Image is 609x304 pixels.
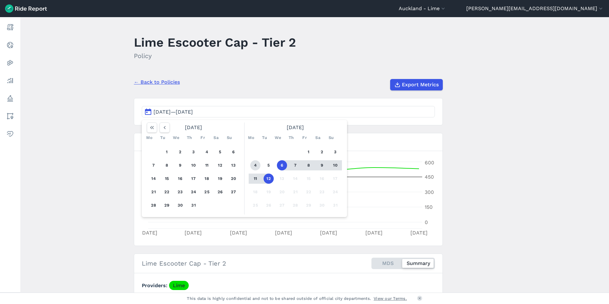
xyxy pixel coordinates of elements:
[154,109,193,115] span: [DATE]—[DATE]
[330,187,340,197] button: 24
[425,204,433,210] tspan: 150
[188,160,199,170] button: 10
[4,57,16,69] a: Heatmaps
[390,79,443,90] button: Export Metrics
[259,133,270,143] div: Tu
[246,122,344,133] div: [DATE]
[184,133,194,143] div: Th
[215,174,225,184] button: 19
[175,200,185,210] button: 30
[290,200,300,210] button: 28
[162,174,172,184] button: 15
[230,230,247,236] tspan: [DATE]
[140,230,157,236] tspan: [DATE]
[304,174,314,184] button: 15
[158,133,168,143] div: Tu
[250,160,260,170] button: 4
[290,160,300,170] button: 7
[188,147,199,157] button: 3
[317,187,327,197] button: 23
[277,187,287,197] button: 20
[211,133,221,143] div: Sa
[5,4,47,13] img: Ride Report
[228,187,239,197] button: 27
[4,128,16,140] a: Health
[299,133,310,143] div: Fr
[402,81,439,89] span: Export Metrics
[374,295,407,301] a: View our Terms.
[202,160,212,170] button: 11
[264,187,274,197] button: 19
[4,75,16,86] a: Analyze
[162,147,172,157] button: 1
[365,230,383,236] tspan: [DATE]
[304,160,314,170] button: 8
[215,187,225,197] button: 26
[202,187,212,197] button: 25
[148,200,159,210] button: 28
[330,174,340,184] button: 17
[188,174,199,184] button: 17
[425,160,434,166] tspan: 600
[185,230,202,236] tspan: [DATE]
[264,200,274,210] button: 26
[142,106,435,117] button: [DATE]—[DATE]
[134,34,296,51] h1: Lime Escooter Cap - Tier 2
[304,147,314,157] button: 1
[175,174,185,184] button: 16
[425,219,428,225] tspan: 0
[330,200,340,210] button: 31
[317,147,327,157] button: 2
[171,133,181,143] div: We
[188,187,199,197] button: 24
[142,259,226,268] h2: Lime Escooter Cap - Tier 2
[228,160,239,170] button: 13
[215,160,225,170] button: 12
[202,174,212,184] button: 18
[246,133,256,143] div: Mo
[330,147,340,157] button: 3
[290,174,300,184] button: 14
[264,160,274,170] button: 5
[228,147,239,157] button: 6
[4,22,16,33] a: Report
[399,5,446,12] button: Auckland - Lime
[148,160,159,170] button: 7
[466,5,604,12] button: [PERSON_NAME][EMAIL_ADDRESS][DOMAIN_NAME]
[410,230,428,236] tspan: [DATE]
[202,147,212,157] button: 4
[188,200,199,210] button: 31
[144,122,243,133] div: [DATE]
[142,282,169,288] span: Providers
[326,133,336,143] div: Su
[273,133,283,143] div: We
[198,133,208,143] div: Fr
[425,189,434,195] tspan: 300
[215,147,225,157] button: 5
[175,187,185,197] button: 23
[228,174,239,184] button: 20
[250,174,260,184] button: 11
[317,160,327,170] button: 9
[144,133,154,143] div: Mo
[304,200,314,210] button: 29
[277,160,287,170] button: 6
[162,187,172,197] button: 22
[175,147,185,157] button: 2
[275,230,292,236] tspan: [DATE]
[320,230,337,236] tspan: [DATE]
[317,200,327,210] button: 30
[250,200,260,210] button: 25
[313,133,323,143] div: Sa
[175,160,185,170] button: 9
[162,160,172,170] button: 8
[317,174,327,184] button: 16
[304,187,314,197] button: 22
[134,78,180,86] a: ← Back to Policies
[4,110,16,122] a: Areas
[264,174,274,184] button: 12
[250,187,260,197] button: 18
[169,281,189,290] a: Lime
[134,133,442,151] h3: Compliance for Lime Escooter Cap - Tier 2
[4,93,16,104] a: Policy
